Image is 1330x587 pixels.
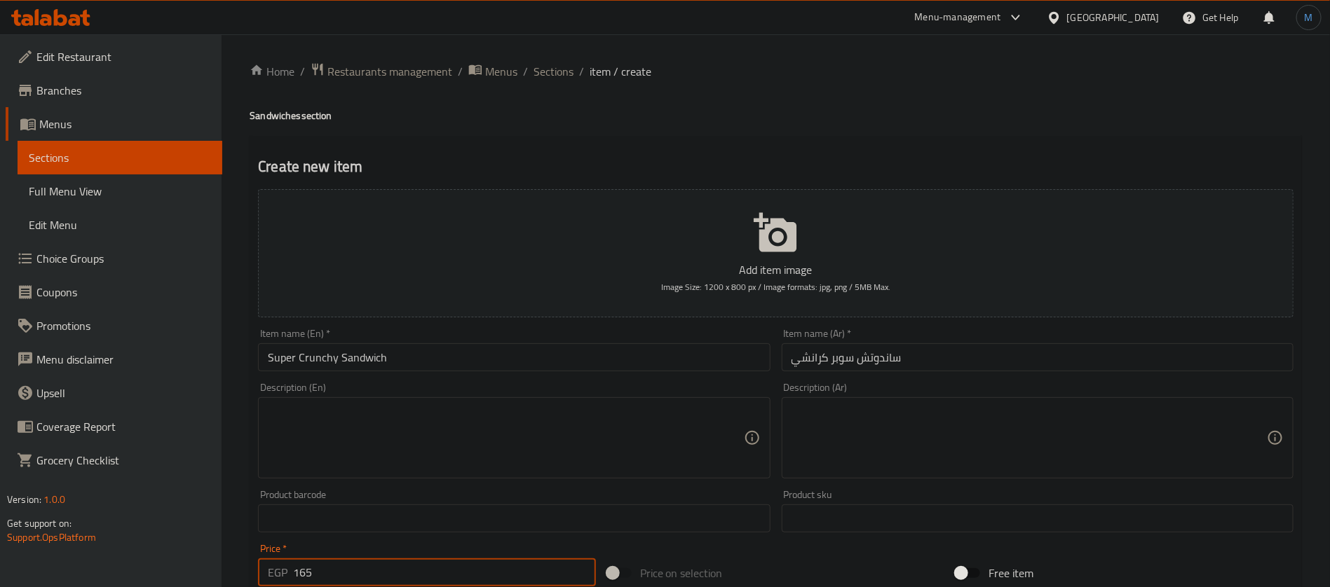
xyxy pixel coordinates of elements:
a: Choice Groups [6,242,222,275]
span: Sections [29,149,211,166]
div: [GEOGRAPHIC_DATA] [1067,10,1160,25]
span: Menus [485,63,517,80]
span: Menus [39,116,211,132]
span: Coupons [36,284,211,301]
div: Menu-management [915,9,1001,26]
span: Restaurants management [327,63,452,80]
span: Upsell [36,385,211,401]
p: Add item image [280,261,1272,278]
input: Enter name Ar [782,343,1294,371]
a: Restaurants management [311,62,452,81]
input: Please enter product barcode [258,504,770,532]
a: Sections [18,141,222,174]
span: Free item [989,565,1033,581]
span: Branches [36,82,211,99]
a: Home [250,63,294,80]
input: Please enter price [293,558,596,586]
a: Grocery Checklist [6,443,222,477]
span: Edit Menu [29,216,211,233]
a: Upsell [6,376,222,410]
li: / [458,63,463,80]
nav: breadcrumb [250,62,1302,81]
a: Full Menu View [18,174,222,208]
a: Menus [468,62,517,81]
li: / [523,63,528,80]
span: Full Menu View [29,183,211,200]
a: Menus [6,107,222,141]
span: Version: [7,490,41,509]
a: Branches [6,74,222,107]
span: Grocery Checklist [36,452,211,469]
a: Coverage Report [6,410,222,443]
button: Add item imageImage Size: 1200 x 800 px / Image formats: jpg, png / 5MB Max. [258,189,1294,317]
span: M [1305,10,1313,25]
span: Promotions [36,317,211,334]
a: Support.OpsPlatform [7,528,96,546]
h2: Create new item [258,156,1294,177]
p: EGP [268,564,287,581]
span: 1.0.0 [43,490,65,509]
span: Get support on: [7,514,72,532]
span: Price on selection [640,565,723,581]
a: Promotions [6,309,222,343]
li: / [579,63,584,80]
span: Choice Groups [36,250,211,267]
a: Edit Restaurant [6,40,222,74]
input: Enter name En [258,343,770,371]
a: Coupons [6,275,222,309]
h4: Sandwiches section [250,109,1302,123]
a: Menu disclaimer [6,343,222,376]
li: / [300,63,305,80]
a: Sections [534,63,574,80]
span: Edit Restaurant [36,48,211,65]
span: Image Size: 1200 x 800 px / Image formats: jpg, png / 5MB Max. [661,279,890,295]
span: Coverage Report [36,418,211,435]
input: Please enter product sku [782,504,1294,532]
span: Menu disclaimer [36,351,211,368]
span: item / create [590,63,651,80]
a: Edit Menu [18,208,222,242]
